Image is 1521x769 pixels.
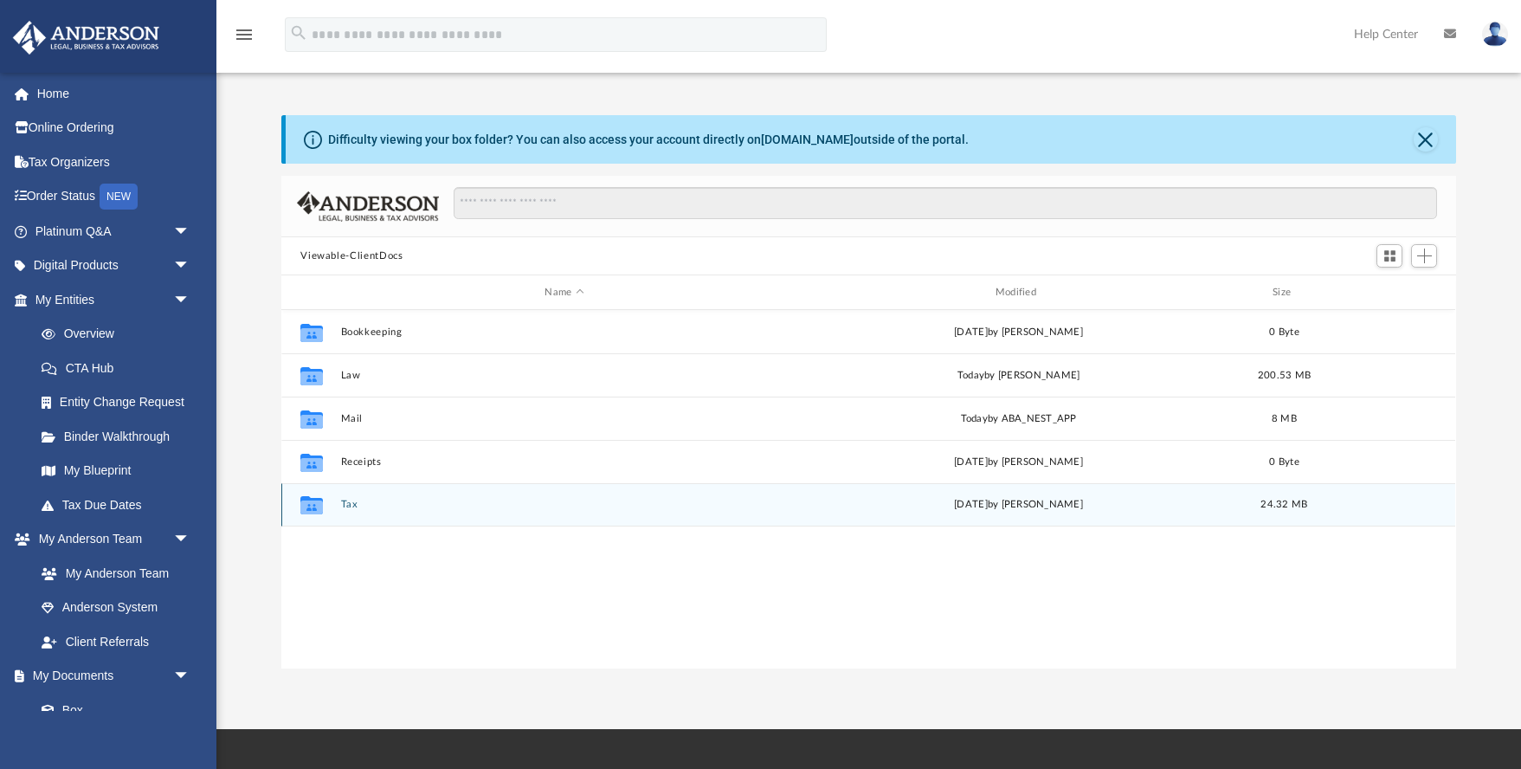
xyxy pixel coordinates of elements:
a: Online Ordering [12,111,216,145]
span: 0 Byte [1270,327,1300,337]
a: Entity Change Request [24,385,216,420]
div: by ABA_NEST_APP [796,411,1242,427]
span: 0 Byte [1270,457,1300,467]
button: Bookkeeping [341,326,788,338]
span: arrow_drop_down [173,282,208,318]
div: [DATE] by [PERSON_NAME] [796,455,1242,470]
span: 8 MB [1272,414,1297,423]
span: today [957,371,984,380]
button: Add [1411,244,1437,268]
span: arrow_drop_down [173,249,208,284]
button: Viewable-ClientDocs [300,249,403,264]
i: menu [234,24,255,45]
a: Box [24,693,199,727]
span: arrow_drop_down [173,214,208,249]
i: search [289,23,308,42]
a: menu [234,33,255,45]
div: [DATE] by [PERSON_NAME] [796,497,1242,513]
button: Switch to Grid View [1376,244,1402,268]
div: [DATE] by [PERSON_NAME] [796,325,1242,340]
div: Difficulty viewing your box folder? You can also access your account directly on outside of the p... [328,131,969,149]
a: My Anderson Teamarrow_drop_down [12,522,208,557]
a: My Documentsarrow_drop_down [12,659,208,694]
a: Binder Walkthrough [24,419,216,454]
a: Tax Due Dates [24,488,216,522]
a: Client Referrals [24,624,208,659]
a: Overview [24,317,216,352]
a: My Anderson Team [24,556,199,591]
span: arrow_drop_down [173,659,208,695]
button: Receipts [341,456,788,468]
div: id [289,285,332,300]
a: [DOMAIN_NAME] [761,132,854,146]
span: 200.53 MB [1258,371,1311,380]
div: Size [1250,285,1319,300]
a: My Blueprint [24,454,208,488]
div: by [PERSON_NAME] [796,368,1242,384]
button: Law [341,370,788,381]
button: Close [1414,127,1438,152]
div: grid [281,310,1455,669]
a: My Entitiesarrow_drop_down [12,282,216,317]
a: Order StatusNEW [12,179,216,215]
a: Home [12,76,216,111]
span: 24.32 MB [1261,500,1308,509]
a: Tax Organizers [12,145,216,179]
div: id [1327,285,1448,300]
div: Name [340,285,788,300]
input: Search files and folders [454,187,1437,220]
button: Tax [341,499,788,510]
a: Digital Productsarrow_drop_down [12,249,216,283]
img: User Pic [1482,22,1508,47]
span: today [961,414,988,423]
a: CTA Hub [24,351,216,385]
div: Modified [795,285,1242,300]
img: Anderson Advisors Platinum Portal [8,21,164,55]
a: Anderson System [24,591,208,625]
div: NEW [100,184,138,210]
button: Mail [341,413,788,424]
a: Platinum Q&Aarrow_drop_down [12,214,216,249]
span: arrow_drop_down [173,522,208,558]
